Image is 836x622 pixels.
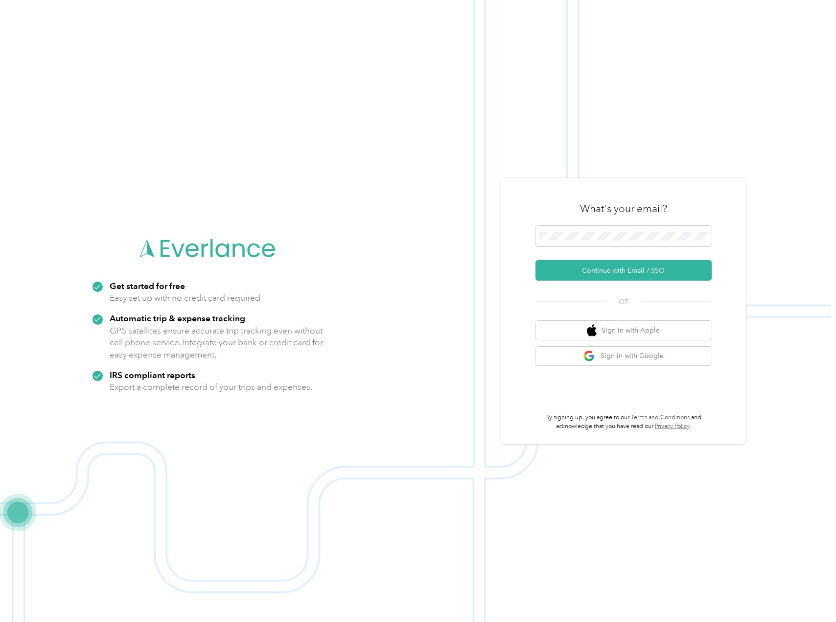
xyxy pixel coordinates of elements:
[535,413,712,431] p: By signing up, you agree to our and acknowledge that you have read our .
[110,370,195,380] strong: IRS compliant reports
[535,260,712,281] button: Continue with Email / SSO
[110,325,324,361] p: GPS satellites ensure accurate trip tracking even without cell phone service. Integrate your bank...
[535,347,712,366] button: google logoSign in with Google
[580,202,667,215] h3: What's your email?
[110,381,312,393] p: Export a complete record of your trips and expenses.
[110,292,260,304] p: Easy set up with no credit card required
[583,350,596,362] img: google logo
[606,297,641,307] span: OR
[535,321,712,340] button: apple logoSign in with Apple
[110,281,185,291] strong: Get started for free
[781,567,836,622] iframe: Everlance-gr Chat Button Frame
[631,414,690,421] a: Terms and Conditions
[110,313,245,323] strong: Automatic trip & expense tracking
[655,423,690,430] a: Privacy Policy
[587,324,597,336] img: apple logo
